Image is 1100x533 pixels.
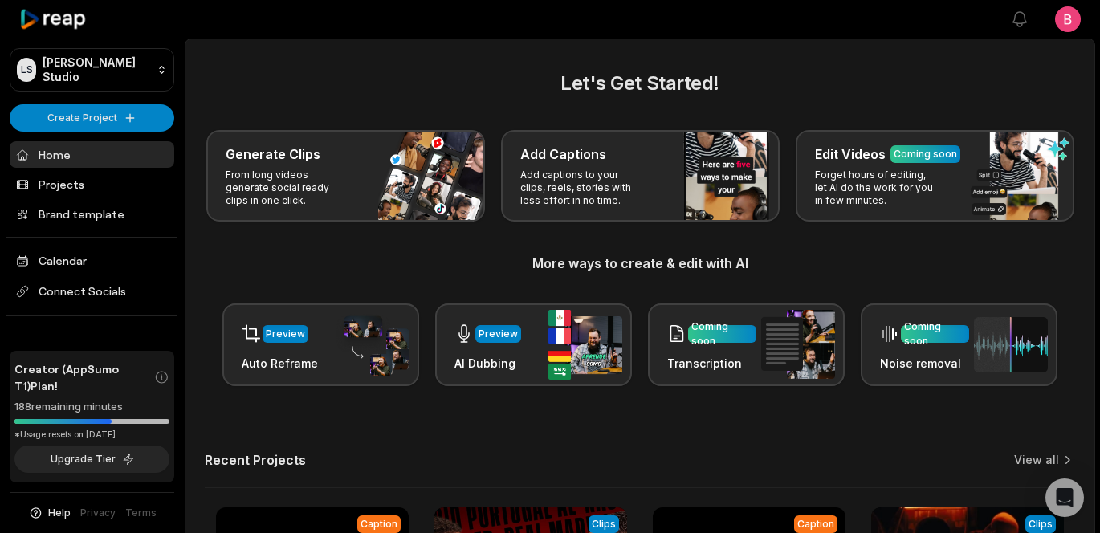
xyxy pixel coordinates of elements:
h3: Generate Clips [226,144,320,164]
div: Coming soon [691,319,753,348]
a: Calendar [10,247,174,274]
a: Brand template [10,201,174,227]
h3: Noise removal [880,355,969,372]
p: From long videos generate social ready clips in one click. [226,169,350,207]
h2: Recent Projects [205,452,306,468]
p: Add captions to your clips, reels, stories with less effort in no time. [520,169,645,207]
h2: Let's Get Started! [205,69,1075,98]
button: Create Project [10,104,174,132]
span: Creator (AppSumo T1) Plan! [14,360,154,394]
h3: Add Captions [520,144,606,164]
a: Terms [125,506,157,520]
div: Preview [266,327,305,341]
div: Open Intercom Messenger [1045,478,1084,517]
div: *Usage resets on [DATE] [14,429,169,441]
h3: AI Dubbing [454,355,521,372]
span: Help [48,506,71,520]
button: Help [28,506,71,520]
p: [PERSON_NAME] Studio [43,55,150,84]
p: Forget hours of editing, let AI do the work for you in few minutes. [815,169,939,207]
img: ai_dubbing.png [548,310,622,380]
h3: Auto Reframe [242,355,318,372]
a: Home [10,141,174,168]
img: noise_removal.png [974,317,1048,372]
span: Connect Socials [10,277,174,306]
div: 188 remaining minutes [14,399,169,415]
a: Projects [10,171,174,197]
div: Coming soon [894,147,957,161]
h3: More ways to create & edit with AI [205,254,1075,273]
img: auto_reframe.png [336,314,409,376]
div: LS [17,58,36,82]
div: Preview [479,327,518,341]
div: Coming soon [904,319,966,348]
img: transcription.png [761,310,835,379]
h3: Transcription [667,355,756,372]
button: Upgrade Tier [14,446,169,473]
h3: Edit Videos [815,144,886,164]
a: Privacy [80,506,116,520]
a: View all [1014,452,1059,468]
